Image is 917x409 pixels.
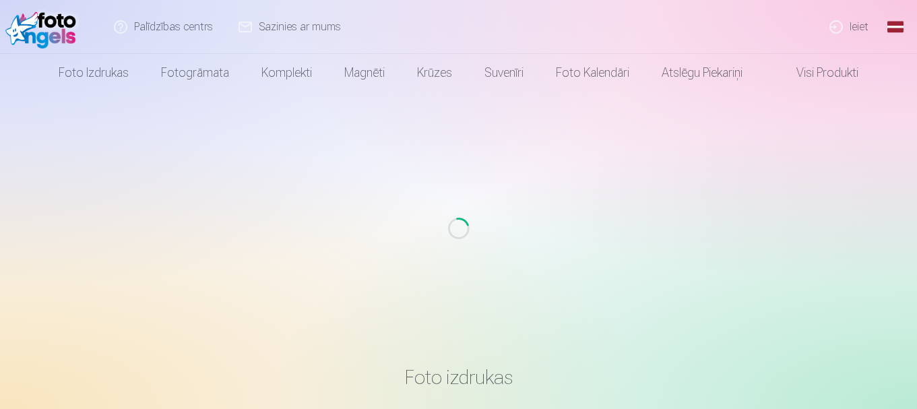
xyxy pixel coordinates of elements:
[401,54,468,92] a: Krūzes
[759,54,875,92] a: Visi produkti
[468,54,540,92] a: Suvenīri
[245,54,328,92] a: Komplekti
[42,54,145,92] a: Foto izdrukas
[540,54,645,92] a: Foto kalendāri
[328,54,401,92] a: Magnēti
[645,54,759,92] a: Atslēgu piekariņi
[145,54,245,92] a: Fotogrāmata
[5,5,83,49] img: /fa1
[65,365,852,389] h3: Foto izdrukas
